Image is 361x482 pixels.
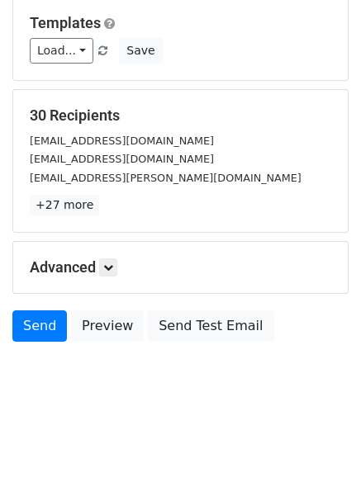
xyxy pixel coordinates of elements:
h5: 30 Recipients [30,106,331,125]
small: [EMAIL_ADDRESS][DOMAIN_NAME] [30,153,214,165]
h5: Advanced [30,258,331,276]
button: Save [119,38,162,64]
a: +27 more [30,195,99,215]
iframe: Chat Widget [278,403,361,482]
a: Send [12,310,67,342]
small: [EMAIL_ADDRESS][PERSON_NAME][DOMAIN_NAME] [30,172,302,184]
small: [EMAIL_ADDRESS][DOMAIN_NAME] [30,135,214,147]
a: Templates [30,14,101,31]
a: Send Test Email [148,310,273,342]
a: Preview [71,310,144,342]
a: Load... [30,38,93,64]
